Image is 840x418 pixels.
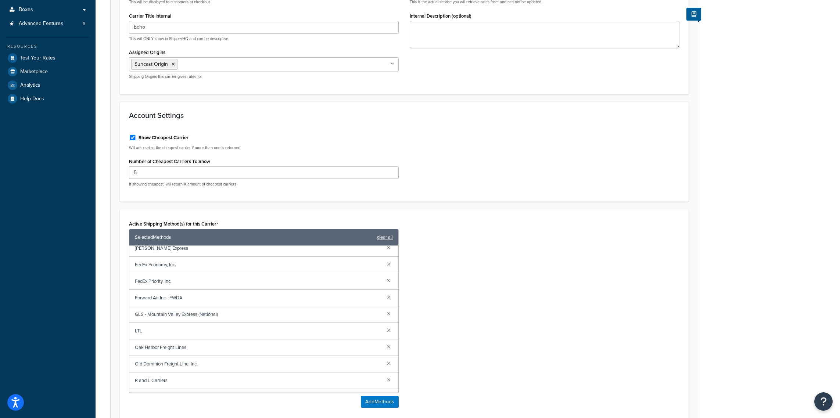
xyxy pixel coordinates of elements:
[6,51,90,65] a: Test Your Rates
[361,396,399,408] button: AddMethods
[129,13,171,19] label: Carrier Title Internal
[20,82,40,89] span: Analytics
[6,79,90,92] a: Analytics
[20,96,44,102] span: Help Docs
[6,17,90,30] a: Advanced Features6
[129,145,399,151] p: Will auto select the cheapest carrier if more than one is returned
[135,293,381,303] span: Forward Air Inc - FWDA
[129,221,218,227] label: Active Shipping Method(s) for this Carrier
[686,8,701,21] button: Show Help Docs
[139,134,189,141] label: Show Cheapest Carrier
[129,159,210,164] label: Number of Cheapest Carriers To Show
[19,21,63,27] span: Advanced Features
[6,43,90,50] div: Resources
[135,326,381,336] span: LTL
[135,276,381,287] span: FedEx Priority, Inc.
[134,60,168,68] span: Suncast Origin
[129,181,399,187] p: If showing cheapest, will return X amount of cheapest carriers
[129,74,399,79] p: Shipping Origins this carrier gives rates for
[377,232,393,242] a: clear all
[6,65,90,78] a: Marketplace
[83,21,85,27] span: 6
[135,309,381,320] span: GLS - Mountain Valley Express (National)
[135,392,381,402] span: Roadtex (Dry), Inc.
[19,7,33,13] span: Boxes
[6,92,90,105] a: Help Docs
[20,55,55,61] span: Test Your Rates
[814,392,833,411] button: Open Resource Center
[129,111,679,119] h3: Account Settings
[135,232,373,242] span: Selected Methods
[129,36,399,42] p: This will ONLY show in ShipperHQ and can be descriptive
[410,13,471,19] label: Internal Description (optional)
[135,342,381,353] span: Oak Harbor Freight Lines
[135,359,381,369] span: Old Dominion Freight Line, Inc.
[135,260,381,270] span: FedEx Economy, Inc.
[129,50,165,55] label: Assigned Origins
[6,17,90,30] li: Advanced Features
[135,375,381,386] span: R and L Carriers
[6,3,90,17] a: Boxes
[135,243,381,253] span: [PERSON_NAME] Express
[20,69,48,75] span: Marketplace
